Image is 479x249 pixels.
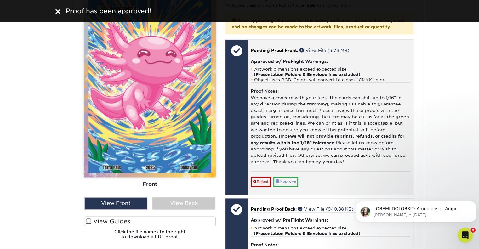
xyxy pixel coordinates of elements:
li: Artwork dimensions exceed expected size. [251,225,410,236]
span: 4 [470,228,476,233]
div: We have a concern with your files. The cards can shift up to 1/16" in any direction during the tr... [251,82,410,171]
strong: Proof Notes: [251,242,279,247]
h4: Approved w/ PreFlight Warnings: [251,218,410,223]
img: close [55,9,60,14]
div: Front [84,177,216,191]
h4: Approved w/ PreFlight Warnings: [251,59,410,64]
span: Proof has been approved! [66,7,151,15]
h6: Click the file names to the right to download a PDF proof. [84,229,216,245]
strong: (Presentation Folders & Envelope files excluded) [254,72,360,77]
iframe: Intercom notifications message [353,188,479,232]
a: Approve [273,177,298,186]
b: we will not provide reprints, refunds, or credits for any results within the 1/16" tolerance. [251,133,404,145]
strong: Proof Notes: [251,88,279,93]
span: Pending Proof Back: [251,207,297,212]
div: View Front [84,197,147,209]
li: Object uses RGB. Colors will convert to closest CMYK color. [251,77,410,82]
p: Message from Julie, sent 3d ago [20,24,116,30]
a: View File (940.88 KB) [298,207,353,212]
iframe: Intercom live chat [458,228,473,243]
label: View Guides [84,216,216,226]
li: Artwork dimensions exceed expected size. [251,66,410,77]
div: View Back [152,197,215,209]
a: View File (3.78 MB) [299,48,349,53]
a: Reject [251,177,271,187]
span: Pending Proof Front: [251,48,298,53]
span: LOREMI DOLORSIT: Ametconsec Adipi 061276-40127-35564 Elits doe tem incidid utla etdol magn Aliqua... [20,18,115,211]
strong: (Presentation Folders & Envelope files excluded) [254,231,360,236]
